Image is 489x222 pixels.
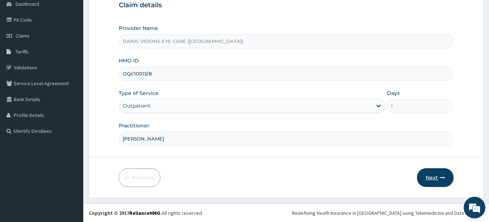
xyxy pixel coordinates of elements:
div: Minimize live chat window [119,4,136,21]
span: We're online! [42,66,100,139]
label: Days [387,90,400,97]
strong: Copyright © 2017 . [89,210,162,216]
label: Type of Service [119,90,159,97]
label: HMO ID [119,57,139,64]
span: Tariffs [16,48,29,55]
button: Next [417,168,454,187]
footer: All rights reserved. [83,204,489,222]
label: Provider Name [119,25,158,32]
input: Enter Name [119,132,454,146]
textarea: Type your message and hit 'Enter' [4,147,138,172]
h3: Claim details [119,1,454,9]
div: Outpatient [123,102,151,109]
a: RelianceHMO [129,210,160,216]
span: Dashboard [16,1,39,7]
input: Enter HMO ID [119,67,454,81]
button: Previous [119,168,160,187]
img: d_794563401_company_1708531726252_794563401 [13,36,29,54]
span: Claims [16,32,30,39]
div: Chat with us now [38,40,122,50]
label: Practitioner [119,122,149,129]
div: Redefining Heath Insurance in [GEOGRAPHIC_DATA] using Telemedicine and Data Science! [292,209,484,217]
